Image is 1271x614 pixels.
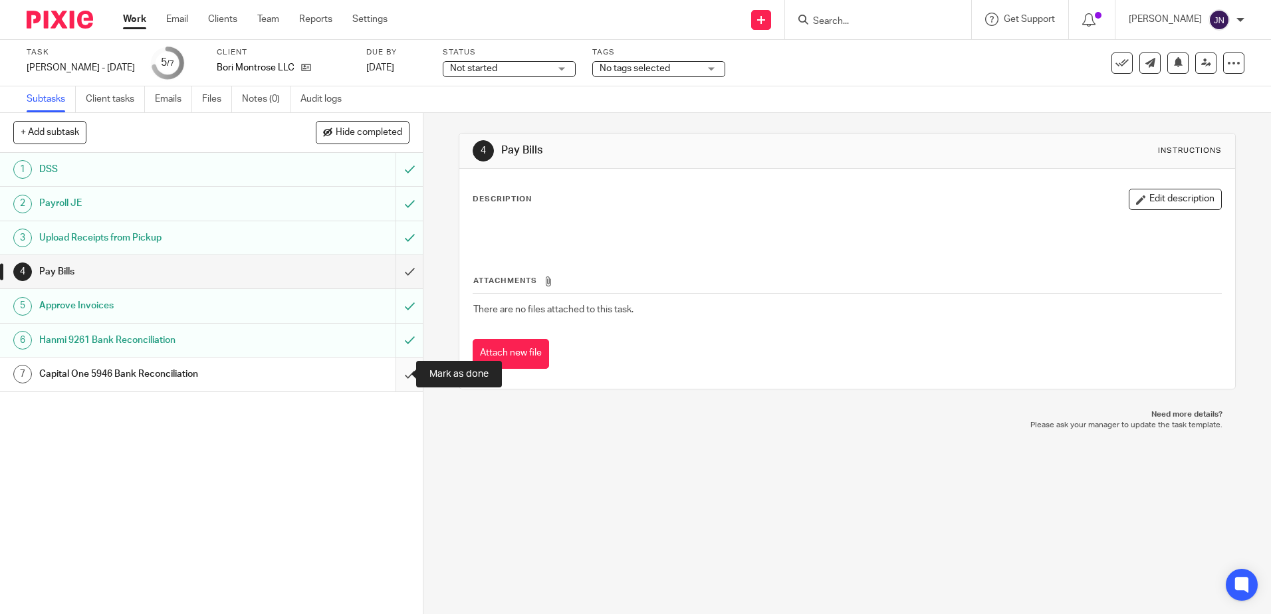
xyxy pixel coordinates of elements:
[473,140,494,161] div: 4
[166,13,188,26] a: Email
[27,86,76,112] a: Subtasks
[13,331,32,350] div: 6
[208,13,237,26] a: Clients
[1129,189,1222,210] button: Edit description
[257,13,279,26] a: Team
[472,420,1222,431] p: Please ask your manager to update the task template.
[13,297,32,316] div: 5
[39,330,268,350] h1: Hanmi 9261 Bank Reconciliation
[39,159,268,179] h1: DSS
[316,121,409,144] button: Hide completed
[366,63,394,72] span: [DATE]
[27,61,135,74] div: [PERSON_NAME] - [DATE]
[167,60,174,67] small: /7
[1129,13,1202,26] p: [PERSON_NAME]
[39,193,268,213] h1: Payroll JE
[27,61,135,74] div: JN - Bori Montrose - Wednesday
[501,144,875,157] h1: Pay Bills
[450,64,497,73] span: Not started
[812,16,931,28] input: Search
[161,55,174,70] div: 5
[473,339,549,369] button: Attach new file
[299,13,332,26] a: Reports
[39,228,268,248] h1: Upload Receipts from Pickup
[336,128,402,138] span: Hide completed
[352,13,388,26] a: Settings
[155,86,192,112] a: Emails
[217,47,350,58] label: Client
[13,262,32,281] div: 4
[27,11,93,29] img: Pixie
[473,194,532,205] p: Description
[39,364,268,384] h1: Capital One 5946 Bank Reconciliation
[472,409,1222,420] p: Need more details?
[39,296,268,316] h1: Approve Invoices
[123,13,146,26] a: Work
[39,262,268,282] h1: Pay Bills
[473,277,537,284] span: Attachments
[443,47,576,58] label: Status
[13,160,32,179] div: 1
[473,305,634,314] span: There are no files attached to this task.
[27,47,135,58] label: Task
[1004,15,1055,24] span: Get Support
[13,229,32,247] div: 3
[1158,146,1222,156] div: Instructions
[1209,9,1230,31] img: svg%3E
[13,121,86,144] button: + Add subtask
[202,86,232,112] a: Files
[300,86,352,112] a: Audit logs
[13,195,32,213] div: 2
[242,86,290,112] a: Notes (0)
[13,365,32,383] div: 7
[366,47,426,58] label: Due by
[592,47,725,58] label: Tags
[217,61,294,74] p: Bori Montrose LLC
[86,86,145,112] a: Client tasks
[600,64,670,73] span: No tags selected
